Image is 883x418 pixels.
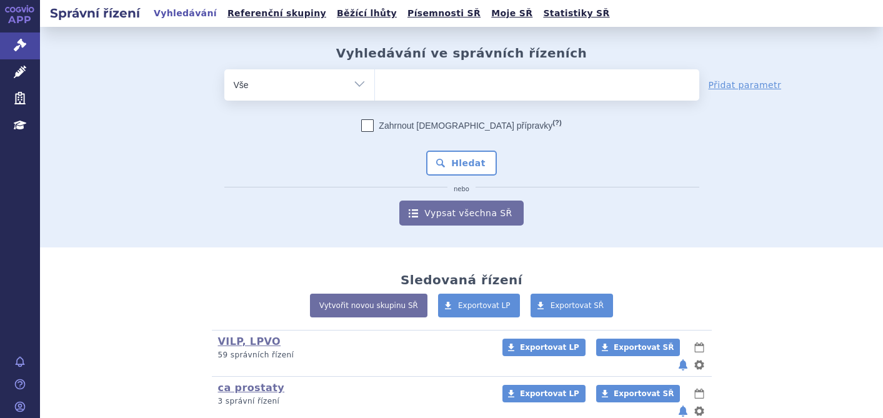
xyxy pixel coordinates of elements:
a: Moje SŘ [487,5,536,22]
p: 59 správních řízení [218,350,486,361]
a: Exportovat SŘ [531,294,614,317]
a: Exportovat SŘ [596,339,680,356]
a: Exportovat SŘ [596,385,680,402]
button: lhůty [693,386,706,401]
a: ca prostaty [218,382,285,394]
a: VILP, LPVO [218,336,281,347]
a: Běžící lhůty [333,5,401,22]
button: lhůty [693,340,706,355]
a: Referenční skupiny [224,5,330,22]
a: Vyhledávání [150,5,221,22]
h2: Správní řízení [40,4,150,22]
a: Přidat parametr [709,79,782,91]
a: Statistiky SŘ [539,5,613,22]
a: Vytvořit novou skupinu SŘ [310,294,427,317]
span: Exportovat LP [458,301,511,310]
span: Exportovat SŘ [551,301,604,310]
button: nastavení [693,357,706,372]
a: Exportovat LP [502,339,586,356]
abbr: (?) [552,119,561,127]
button: notifikace [677,357,689,372]
button: Hledat [426,151,497,176]
p: 3 správní řízení [218,396,486,407]
a: Písemnosti SŘ [404,5,484,22]
a: Exportovat LP [438,294,520,317]
label: Zahrnout [DEMOGRAPHIC_DATA] přípravky [361,119,561,132]
a: Vypsat všechna SŘ [399,201,523,226]
span: Exportovat LP [520,343,579,352]
span: Exportovat SŘ [614,343,674,352]
span: Exportovat SŘ [614,389,674,398]
h2: Vyhledávání ve správních řízeních [336,46,587,61]
a: Exportovat LP [502,385,586,402]
h2: Sledovaná řízení [401,272,522,287]
span: Exportovat LP [520,389,579,398]
i: nebo [447,186,476,193]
